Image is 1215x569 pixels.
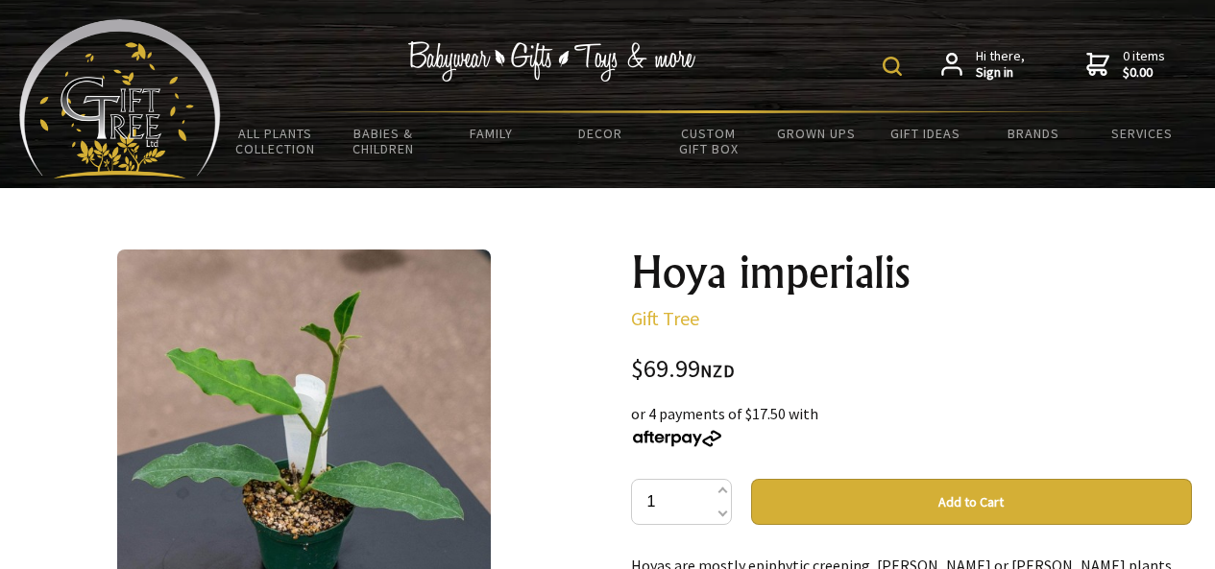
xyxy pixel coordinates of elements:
[631,402,1192,448] div: or 4 payments of $17.50 with
[763,113,871,154] a: Grown Ups
[979,113,1087,154] a: Brands
[631,357,1192,383] div: $69.99
[751,479,1192,525] button: Add to Cart
[941,48,1025,82] a: Hi there,Sign in
[976,48,1025,82] span: Hi there,
[976,64,1025,82] strong: Sign in
[1123,47,1165,82] span: 0 items
[408,41,696,82] img: Babywear - Gifts - Toys & more
[1123,64,1165,82] strong: $0.00
[631,249,1192,296] h1: Hoya imperialis
[329,113,438,169] a: Babies & Children
[700,360,735,382] span: NZD
[654,113,763,169] a: Custom Gift Box
[631,430,723,447] img: Afterpay
[883,57,902,76] img: product search
[1087,113,1196,154] a: Services
[221,113,329,169] a: All Plants Collection
[871,113,980,154] a: Gift Ideas
[19,19,221,178] img: Babyware - Gifts - Toys and more...
[546,113,654,154] a: Decor
[438,113,547,154] a: Family
[1086,48,1165,82] a: 0 items$0.00
[631,306,699,330] a: Gift Tree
